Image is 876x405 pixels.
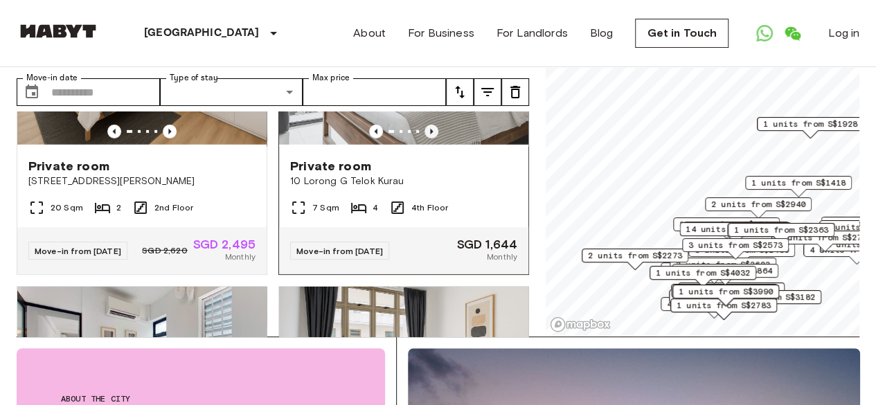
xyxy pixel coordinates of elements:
[715,290,821,312] div: Map marker
[683,222,789,243] div: Map marker
[679,222,791,244] div: Map marker
[424,125,438,138] button: Previous image
[26,72,78,84] label: Move-in date
[163,125,177,138] button: Previous image
[672,264,778,285] div: Map marker
[667,298,761,310] span: 4 units from S$1680
[588,249,682,262] span: 2 units from S$2273
[751,19,778,47] a: Open WhatsApp
[225,251,256,263] span: Monthly
[457,238,517,251] span: SGD 1,644
[705,197,812,219] div: Map marker
[778,19,806,47] a: Open WeChat
[408,25,474,42] a: For Business
[550,316,611,332] a: Mapbox logo
[290,174,517,188] span: 10 Lorong G Telok Kurau
[193,238,256,251] span: SGD 2,495
[487,251,517,263] span: Monthly
[17,24,100,38] img: Habyt
[51,201,83,214] span: 20 Sqm
[656,267,750,279] span: 1 units from S$4032
[411,201,448,214] span: 4th Floor
[728,223,835,244] div: Map marker
[661,297,767,318] div: Map marker
[28,174,256,188] span: [STREET_ADDRESS][PERSON_NAME]
[711,198,805,210] span: 2 units from S$2940
[116,201,121,214] span: 2
[35,246,121,256] span: Move-in from [DATE]
[721,291,815,303] span: 1 units from S$3182
[682,238,789,260] div: Map marker
[373,201,378,214] span: 4
[673,217,780,239] div: Map marker
[497,25,568,42] a: For Landlords
[369,125,383,138] button: Previous image
[671,284,778,305] div: Map marker
[154,201,193,214] span: 2nd Floor
[107,125,121,138] button: Previous image
[446,78,474,106] button: tune
[501,78,529,106] button: tune
[828,25,859,42] a: Log in
[290,158,371,174] span: Private room
[170,72,218,84] label: Type of stay
[296,246,383,256] span: Move-in from [DATE]
[751,177,846,189] span: 1 units from S$1418
[763,118,857,130] span: 1 units from S$1928
[590,25,614,42] a: Blog
[727,223,834,244] div: Map marker
[669,289,776,311] div: Map marker
[312,72,350,84] label: Max price
[312,201,339,214] span: 7 Sqm
[688,243,795,264] div: Map marker
[757,117,864,138] div: Map marker
[353,25,386,42] a: About
[582,249,688,270] div: Map marker
[678,282,785,304] div: Map marker
[728,223,834,244] div: Map marker
[679,218,774,231] span: 3 units from S$1764
[635,19,728,48] a: Get in Touch
[474,78,501,106] button: tune
[670,298,777,320] div: Map marker
[28,158,109,174] span: Private room
[144,25,260,42] p: [GEOGRAPHIC_DATA]
[686,223,785,235] span: 14 units from S$2348
[650,266,756,287] div: Map marker
[688,239,783,251] span: 3 units from S$2573
[61,393,341,405] span: About the city
[745,176,852,197] div: Map marker
[142,244,187,257] span: SGD 2,620
[672,285,779,306] div: Map marker
[18,78,46,106] button: Choose date
[734,224,828,236] span: 1 units from S$2363
[679,285,773,298] span: 1 units from S$3990
[678,264,772,277] span: 1 units from S$3864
